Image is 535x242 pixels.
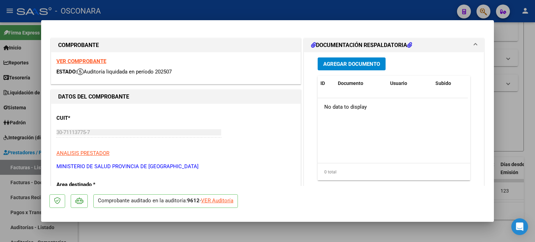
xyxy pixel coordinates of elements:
[58,42,99,48] strong: COMPROBANTE
[201,197,233,205] div: VER Auditoría
[56,58,106,64] a: VER COMPROBANTE
[56,150,109,156] span: ANALISIS PRESTADOR
[56,163,295,171] p: MINISTERIO DE SALUD PROVINCIA DE [GEOGRAPHIC_DATA]
[318,57,386,70] button: Agregar Documento
[338,80,363,86] span: Documento
[58,93,129,100] strong: DATOS DEL COMPROBANTE
[335,76,387,91] datatable-header-cell: Documento
[323,61,380,67] span: Agregar Documento
[304,52,484,197] div: DOCUMENTACIÓN RESPALDATORIA
[187,197,200,204] strong: 9612
[435,80,451,86] span: Subido
[93,194,238,208] p: Comprobante auditado en la auditoría: -
[56,69,77,75] span: ESTADO:
[56,181,128,189] p: Area destinado *
[318,76,335,91] datatable-header-cell: ID
[387,76,433,91] datatable-header-cell: Usuario
[318,163,470,181] div: 0 total
[511,218,528,235] div: Open Intercom Messenger
[467,76,502,91] datatable-header-cell: Acción
[320,80,325,86] span: ID
[77,69,172,75] span: Auditoría liquidada en período 202507
[56,114,128,122] p: CUIT
[390,80,407,86] span: Usuario
[311,41,412,49] h1: DOCUMENTACIÓN RESPALDATORIA
[433,76,467,91] datatable-header-cell: Subido
[304,38,484,52] mat-expansion-panel-header: DOCUMENTACIÓN RESPALDATORIA
[318,98,468,116] div: No data to display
